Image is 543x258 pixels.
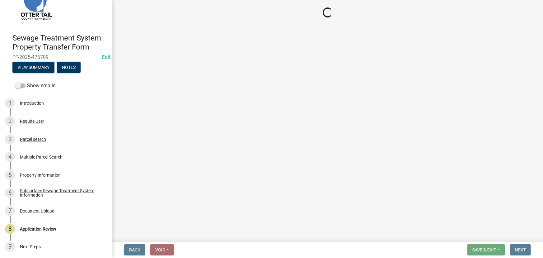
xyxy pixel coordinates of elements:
div: 1 [5,98,15,108]
span: Save & Exit [472,247,496,252]
div: Introduction [20,101,44,105]
button: Notes [57,62,81,73]
div: Application Review [20,227,56,231]
wm-modal-confirm: Summary [12,65,54,70]
div: 2 [5,116,15,126]
wm-modal-confirm: Edit Application Number [102,54,110,60]
div: Document Upload [20,209,54,213]
div: 3 [5,134,15,144]
button: Back [124,244,145,256]
span: Void [155,247,165,252]
div: 5 [5,170,15,180]
span: Next [515,247,526,252]
div: 4 [5,152,15,162]
button: View Summary [12,62,54,73]
div: 7 [5,206,15,216]
wm-modal-confirm: Notes [57,65,81,70]
span: PT-2025-476709 [12,54,100,60]
div: Parcel search [20,137,46,141]
div: Property Information [20,173,61,177]
div: Require User [20,119,44,123]
div: Multiple Parcel Search [20,155,63,159]
button: Save & Exit [467,244,505,256]
button: Next [510,244,531,256]
div: 9 [5,242,15,252]
div: 6 [5,188,15,198]
h4: Sewage Treatment System Property Transfer Form [12,34,107,52]
span: Back [129,247,140,252]
a: Edit [102,54,110,60]
div: 8 [5,224,15,234]
label: Show emails [15,82,55,89]
button: Void [150,244,174,256]
div: Subsurface Sewage Treatment System Information [20,189,102,197]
